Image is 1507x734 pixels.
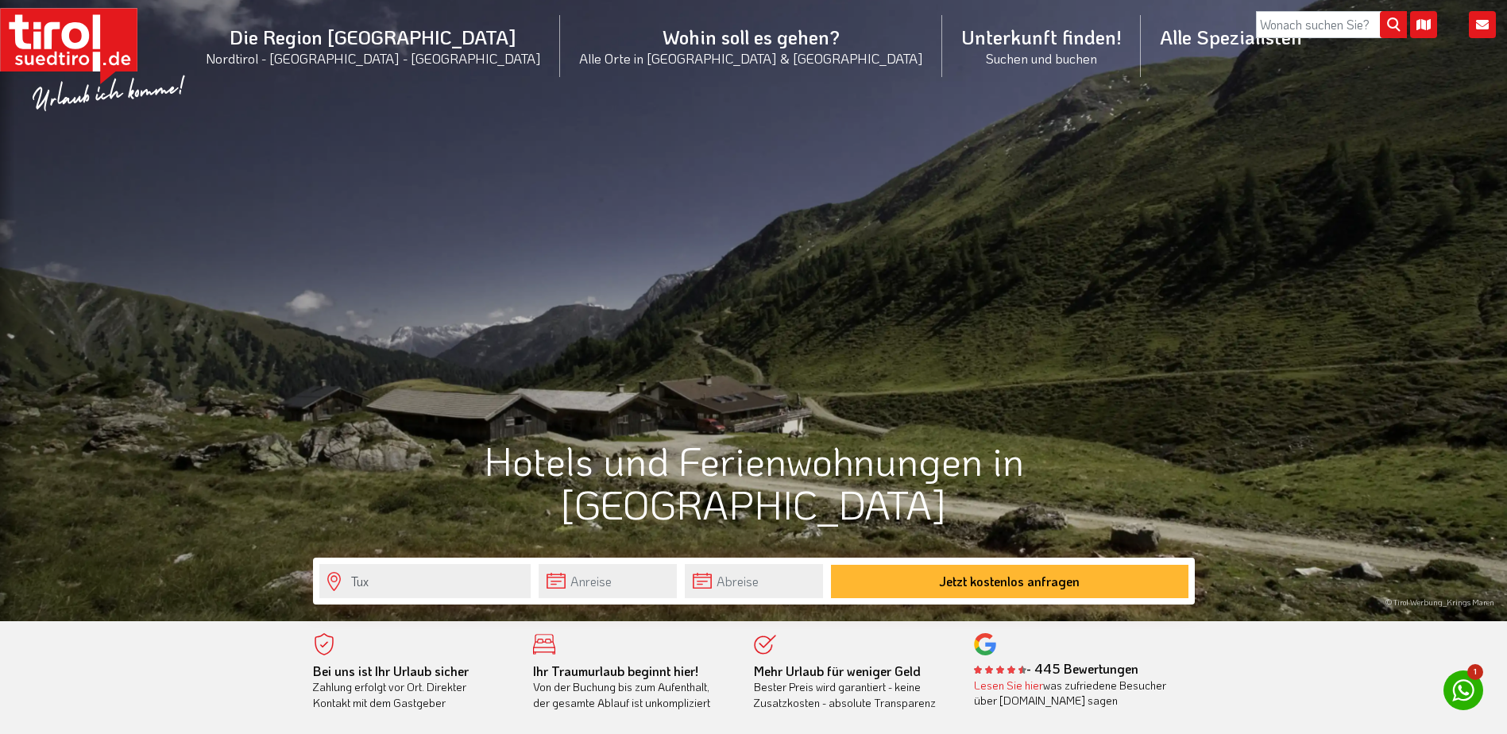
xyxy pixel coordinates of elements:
[313,438,1195,526] h1: Hotels und Ferienwohnungen in [GEOGRAPHIC_DATA]
[319,564,531,598] input: Wo soll's hingehen?
[560,7,942,84] a: Wohin soll es gehen?Alle Orte in [GEOGRAPHIC_DATA] & [GEOGRAPHIC_DATA]
[533,663,698,679] b: Ihr Traumurlaub beginnt hier!
[1443,670,1483,710] a: 1
[754,663,951,711] div: Bester Preis wird garantiert - keine Zusatzkosten - absolute Transparenz
[313,663,469,679] b: Bei uns ist Ihr Urlaub sicher
[685,564,823,598] input: Abreise
[206,49,541,67] small: Nordtirol - [GEOGRAPHIC_DATA] - [GEOGRAPHIC_DATA]
[974,660,1138,677] b: - 445 Bewertungen
[831,565,1188,598] button: Jetzt kostenlos anfragen
[942,7,1141,84] a: Unterkunft finden!Suchen und buchen
[961,49,1122,67] small: Suchen und buchen
[1141,7,1321,67] a: Alle Spezialisten
[533,663,730,711] div: Von der Buchung bis zum Aufenthalt, der gesamte Ablauf ist unkompliziert
[1469,11,1496,38] i: Kontakt
[1256,11,1407,38] input: Wonach suchen Sie?
[754,663,921,679] b: Mehr Urlaub für weniger Geld
[187,7,560,84] a: Die Region [GEOGRAPHIC_DATA]Nordtirol - [GEOGRAPHIC_DATA] - [GEOGRAPHIC_DATA]
[974,678,1171,709] div: was zufriedene Besucher über [DOMAIN_NAME] sagen
[539,564,677,598] input: Anreise
[1467,664,1483,680] span: 1
[313,663,510,711] div: Zahlung erfolgt vor Ort. Direkter Kontakt mit dem Gastgeber
[974,678,1043,693] a: Lesen Sie hier
[1410,11,1437,38] i: Karte öffnen
[579,49,923,67] small: Alle Orte in [GEOGRAPHIC_DATA] & [GEOGRAPHIC_DATA]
